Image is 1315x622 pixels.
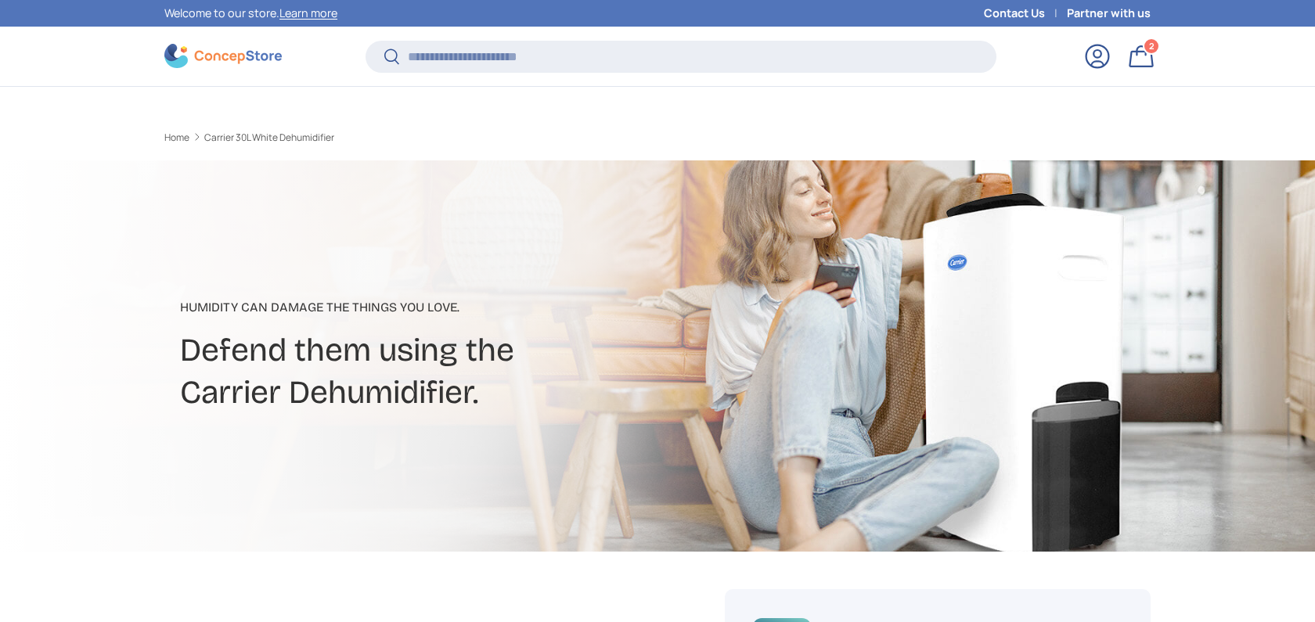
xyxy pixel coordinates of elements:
[204,133,334,142] a: Carrier 30L White Dehumidifier
[180,298,781,317] p: Humidity can damage the things you love.
[164,131,687,145] nav: Breadcrumbs
[164,5,337,22] p: Welcome to our store.
[984,5,1067,22] a: Contact Us
[279,5,337,20] a: Learn more
[180,329,781,414] h2: Defend them using the Carrier Dehumidifier.
[164,44,282,68] img: ConcepStore
[1067,5,1151,22] a: Partner with us
[164,133,189,142] a: Home
[1149,40,1155,52] span: 2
